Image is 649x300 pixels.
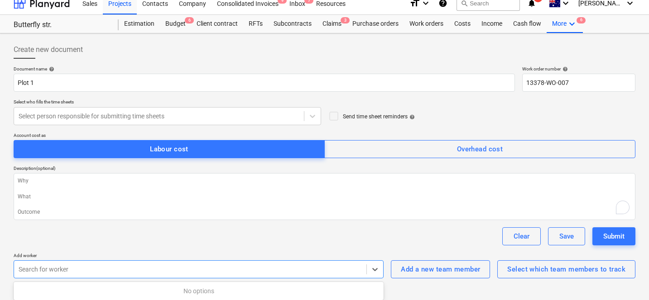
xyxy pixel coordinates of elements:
textarea: To enrich screen reader interactions, please activate Accessibility in Grammarly extension settings [14,173,635,220]
div: Add a new team member [401,263,480,275]
a: Costs [449,15,476,33]
div: Account cost as [14,132,635,138]
div: Description (optional) [14,165,635,171]
div: Budget [160,15,191,33]
button: Overhead cost [324,140,635,158]
span: Create new document [14,44,83,55]
span: 6 [577,17,586,23]
div: Send time sheet reminders [343,113,415,121]
span: help [47,66,54,72]
input: Document name [14,74,515,92]
button: Select which team members to track [497,260,635,278]
div: Clear [514,230,529,242]
span: help [408,114,415,120]
a: Claims3 [317,15,347,33]
div: Select which team members to track [507,263,625,275]
div: Butterfly str. [14,20,108,30]
button: Save [548,227,585,245]
div: No options [14,284,384,298]
p: Add worker [14,253,384,260]
a: Cash flow [508,15,547,33]
a: RFTs [243,15,268,33]
span: 6 [185,17,194,23]
a: Purchase orders [347,15,404,33]
div: Save [559,230,574,242]
div: Select who fills the time sheets [14,99,321,105]
span: 3 [341,17,350,23]
input: Order number [522,74,635,92]
div: Submit [603,230,625,242]
iframe: Chat Widget [604,257,649,300]
button: Add a new team member [391,260,490,278]
a: Income [476,15,508,33]
div: Overhead cost [457,143,503,155]
a: Budget6 [160,15,191,33]
a: Estimation [119,15,160,33]
div: Labour cost [150,143,188,155]
a: Subcontracts [268,15,317,33]
div: More [547,15,583,33]
a: Client contract [191,15,243,33]
button: Clear [502,227,541,245]
div: Document name [14,66,515,72]
button: Submit [592,227,635,245]
a: Work orders [404,15,449,33]
i: keyboard_arrow_down [567,19,577,29]
button: Labour cost [14,140,325,158]
div: Claims [317,15,347,33]
span: help [561,66,568,72]
div: Work order number [522,66,635,72]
